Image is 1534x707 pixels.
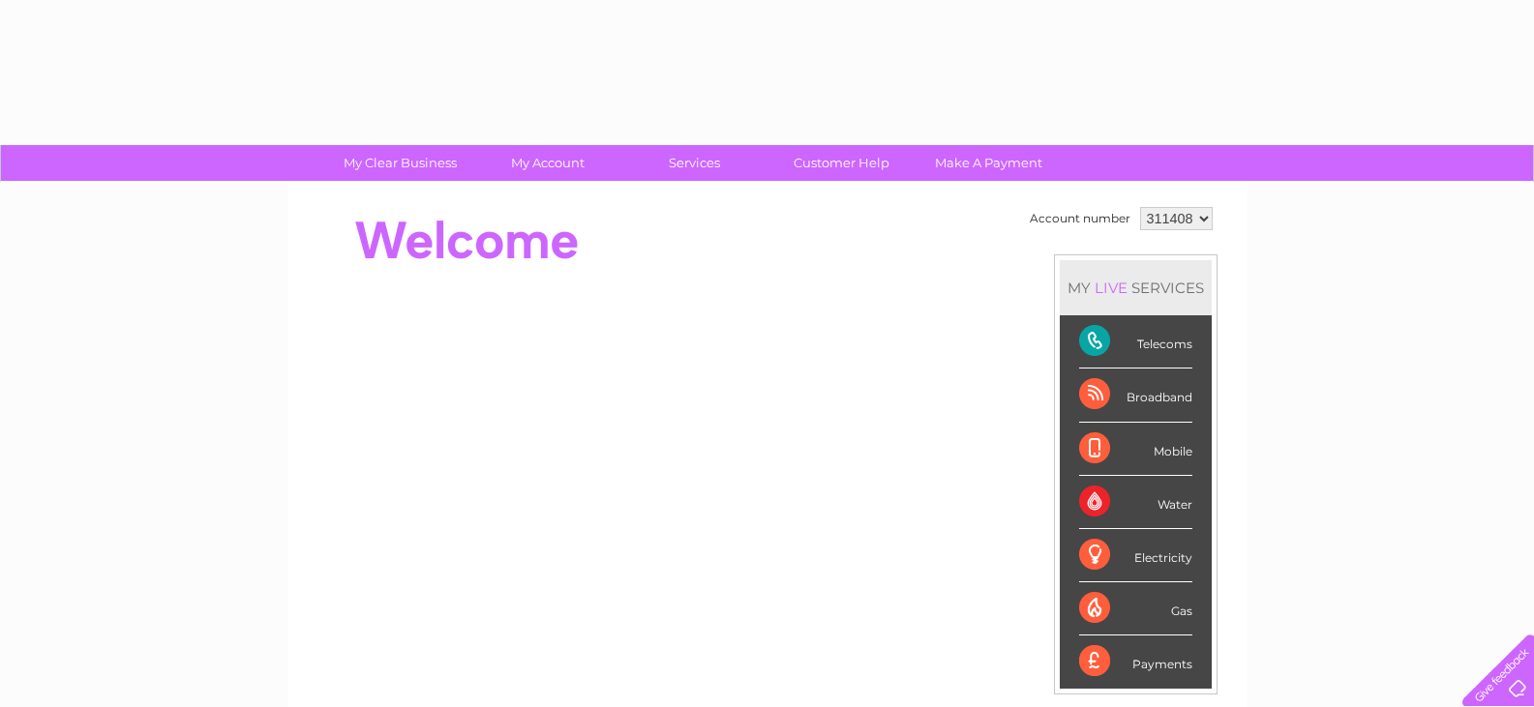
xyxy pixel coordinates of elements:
[467,145,627,181] a: My Account
[1079,476,1192,529] div: Water
[1025,202,1135,235] td: Account number
[1079,368,1192,422] div: Broadband
[615,145,774,181] a: Services
[1079,582,1192,635] div: Gas
[1079,529,1192,582] div: Electricity
[1079,423,1192,476] div: Mobile
[762,145,921,181] a: Customer Help
[909,145,1068,181] a: Make A Payment
[320,145,480,181] a: My Clear Business
[1079,635,1192,688] div: Payments
[1079,315,1192,368] div: Telecoms
[1060,260,1212,315] div: MY SERVICES
[1091,279,1131,297] div: LIVE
